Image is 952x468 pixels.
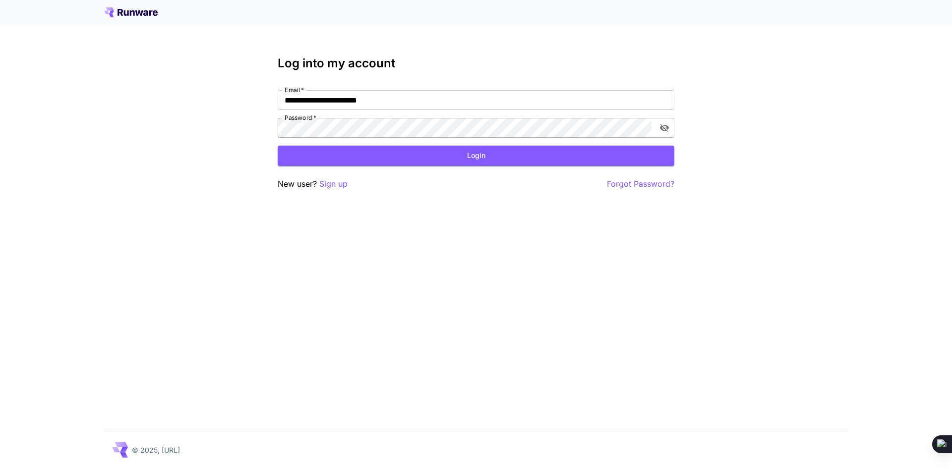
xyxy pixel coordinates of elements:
[319,178,348,190] button: Sign up
[278,178,348,190] p: New user?
[132,445,180,455] p: © 2025, [URL]
[278,146,674,166] button: Login
[285,113,316,122] label: Password
[278,56,674,70] h3: Log into my account
[655,119,673,137] button: toggle password visibility
[607,178,674,190] button: Forgot Password?
[285,86,304,94] label: Email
